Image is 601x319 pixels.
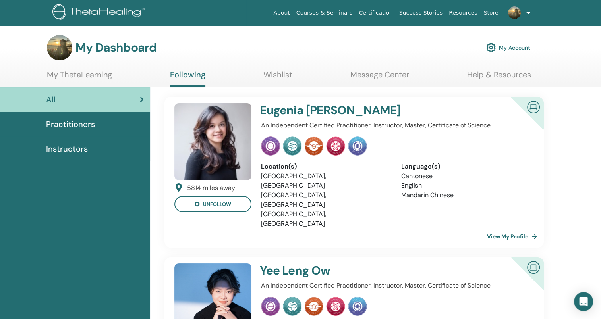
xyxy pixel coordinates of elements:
a: Help & Resources [467,70,531,85]
div: Language(s) [401,162,529,171]
span: Practitioners [46,118,95,130]
h3: My Dashboard [75,40,157,55]
a: Message Center [350,70,409,85]
a: About [270,6,293,20]
img: default.jpg [47,35,72,60]
img: default.jpg [508,6,521,19]
button: unfollow [174,196,251,212]
span: All [46,94,56,106]
div: 5814 miles away [187,183,235,193]
div: Certified Online Instructor [498,257,544,303]
a: Certification [356,6,396,20]
li: [GEOGRAPHIC_DATA], [GEOGRAPHIC_DATA] [261,171,389,190]
li: Cantonese [401,171,529,181]
a: Resources [446,6,481,20]
p: An Independent Certified Practitioner, Instructor, Master, Certificate of Science [261,121,529,130]
a: Courses & Seminars [293,6,356,20]
a: Success Stories [396,6,446,20]
a: My ThetaLearning [47,70,112,85]
img: Certified Online Instructor [524,98,543,115]
img: cog.svg [486,41,496,54]
a: View My Profile [487,229,540,244]
img: logo.png [52,4,147,22]
div: Certified Online Instructor [498,97,544,142]
a: Store [481,6,502,20]
a: Wishlist [263,70,292,85]
li: Mandarin Chinese [401,190,529,200]
div: Open Intercom Messenger [574,292,593,311]
h4: Yee Leng Ow [260,263,483,278]
span: Instructors [46,143,88,155]
p: An Independent Certified Practitioner, Instructor, Master, Certificate of Science [261,281,529,290]
li: English [401,181,529,190]
li: [GEOGRAPHIC_DATA], [GEOGRAPHIC_DATA] [261,190,389,209]
img: Certified Online Instructor [524,258,543,276]
li: [GEOGRAPHIC_DATA], [GEOGRAPHIC_DATA] [261,209,389,229]
div: Location(s) [261,162,389,171]
a: My Account [486,39,530,56]
a: Following [170,70,205,87]
h4: Eugenia [PERSON_NAME] [260,103,483,117]
img: default.jpg [174,103,251,180]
